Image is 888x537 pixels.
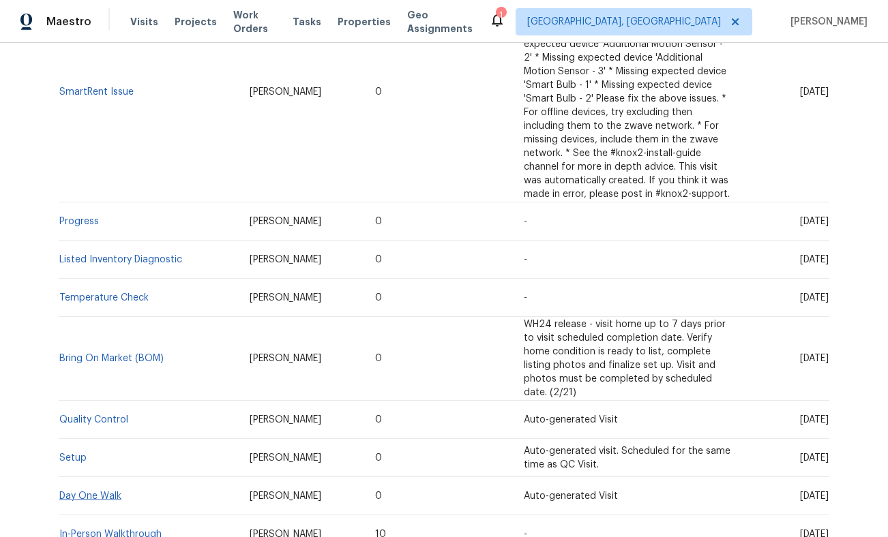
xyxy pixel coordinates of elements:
a: Listed Inventory Diagnostic [59,255,182,264]
span: [PERSON_NAME] [250,354,321,363]
span: 0 [375,87,382,97]
a: Quality Control [59,415,128,425]
span: Projects [175,15,217,29]
span: [DATE] [800,415,829,425]
span: Auto-generated visit. Scheduled for the same time as QC Visit. [524,446,730,470]
span: - [524,217,527,226]
span: Tasks [293,17,321,27]
span: [PERSON_NAME] [250,293,321,303]
span: [DATE] [800,453,829,463]
span: [PERSON_NAME] [785,15,868,29]
span: [DATE] [800,491,829,501]
span: [PERSON_NAME] [250,255,321,264]
span: 0 [375,293,382,303]
a: Day One Walk [59,491,121,501]
span: Geo Assignments [407,8,473,35]
span: WH24 release - visit home up to 7 days prior to visit scheduled completion date. Verify home cond... [524,320,726,397]
span: [GEOGRAPHIC_DATA], [GEOGRAPHIC_DATA] [527,15,721,29]
span: 0 [375,217,382,226]
a: Bring On Market (BOM) [59,354,164,363]
span: [PERSON_NAME] [250,415,321,425]
span: [DATE] [800,354,829,363]
span: 0 [375,453,382,463]
span: [PERSON_NAME] [250,87,321,97]
span: Auto-generated Visit [524,415,618,425]
span: 0 [375,354,382,363]
span: - [524,255,527,264]
span: [PERSON_NAME] [250,217,321,226]
span: Work Orders [233,8,276,35]
span: Properties [338,15,391,29]
span: Visits [130,15,158,29]
span: [DATE] [800,255,829,264]
span: [DATE] [800,217,829,226]
div: 1 [496,8,505,22]
span: [PERSON_NAME] [250,453,321,463]
span: - [524,293,527,303]
span: 0 [375,415,382,425]
span: 0 [375,491,382,501]
span: Maestro [46,15,91,29]
span: [DATE] [800,87,829,97]
span: 0 [375,255,382,264]
a: Progress [59,217,99,226]
span: Auto-generated Visit [524,491,618,501]
span: [PERSON_NAME] [250,491,321,501]
span: [DATE] [800,293,829,303]
a: Setup [59,453,87,463]
a: Temperature Check [59,293,149,303]
a: SmartRent Issue [59,87,134,97]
